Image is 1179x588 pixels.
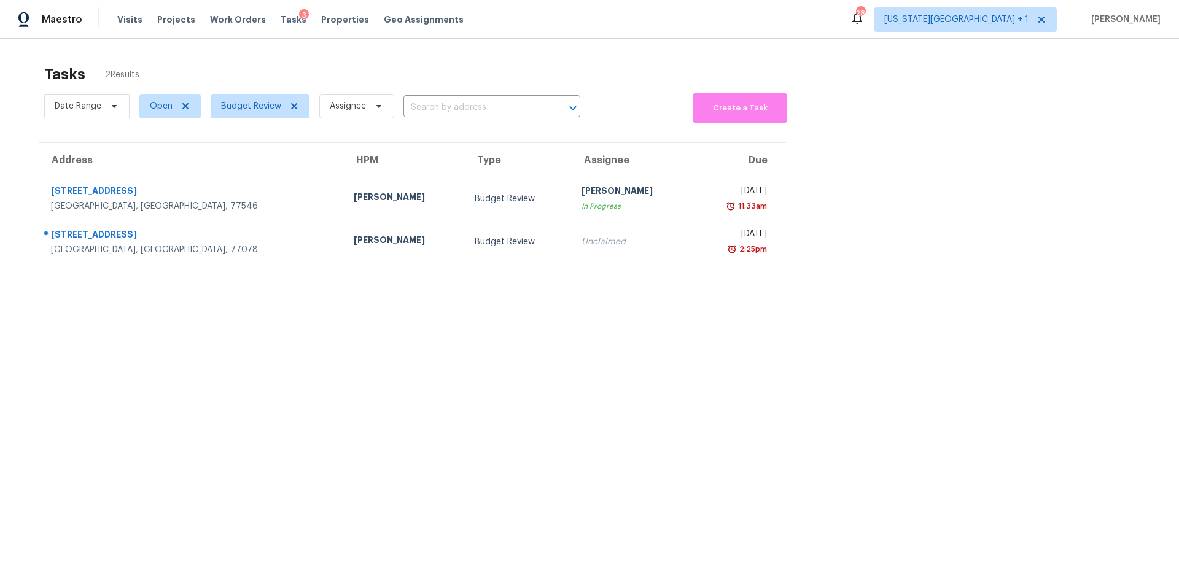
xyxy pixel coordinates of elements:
span: Projects [157,14,195,26]
button: Create a Task [693,93,787,123]
img: Overdue Alarm Icon [727,243,737,255]
th: HPM [344,143,465,177]
span: Visits [117,14,142,26]
th: Assignee [572,143,693,177]
div: [PERSON_NAME] [582,185,683,200]
span: Maestro [42,14,82,26]
div: [GEOGRAPHIC_DATA], [GEOGRAPHIC_DATA], 77078 [51,244,334,256]
div: [STREET_ADDRESS] [51,228,334,244]
span: Budget Review [221,100,281,112]
span: [US_STATE][GEOGRAPHIC_DATA] + 1 [884,14,1029,26]
img: Overdue Alarm Icon [726,200,736,212]
span: Open [150,100,173,112]
th: Address [39,143,344,177]
div: [DATE] [702,228,767,243]
div: Budget Review [475,193,561,205]
input: Search by address [403,98,546,117]
span: Assignee [330,100,366,112]
span: Work Orders [210,14,266,26]
div: [STREET_ADDRESS] [51,185,334,200]
span: Tasks [281,15,306,24]
span: Properties [321,14,369,26]
th: Type [465,143,571,177]
span: Date Range [55,100,101,112]
div: 2:25pm [737,243,767,255]
div: [PERSON_NAME] [354,191,455,206]
span: 2 Results [105,69,139,81]
h2: Tasks [44,68,85,80]
div: In Progress [582,200,683,212]
div: 3 [299,9,309,21]
div: 28 [856,7,865,20]
th: Due [693,143,786,177]
div: Unclaimed [582,236,683,248]
span: [PERSON_NAME] [1086,14,1161,26]
span: Create a Task [699,101,781,115]
span: Geo Assignments [384,14,464,26]
div: Budget Review [475,236,561,248]
div: 11:33am [736,200,767,212]
div: [DATE] [702,185,767,200]
div: [PERSON_NAME] [354,234,455,249]
button: Open [564,99,582,117]
div: [GEOGRAPHIC_DATA], [GEOGRAPHIC_DATA], 77546 [51,200,334,212]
